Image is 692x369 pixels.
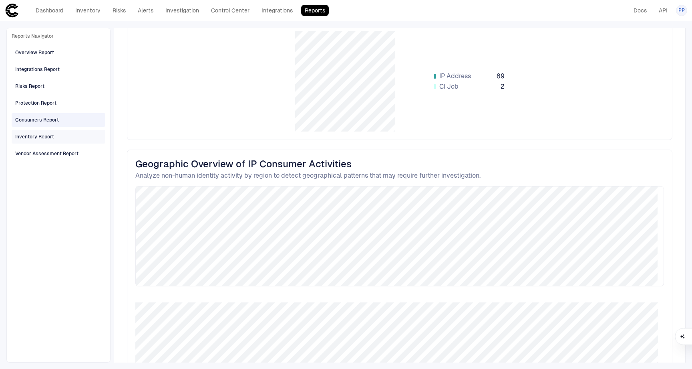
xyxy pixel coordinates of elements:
span: Analyze non-human identity activity by region to detect geographical patterns that may require fu... [135,172,664,180]
a: Risks [109,5,129,16]
div: Inventory Report [15,133,54,140]
span: IP Address [439,72,471,80]
span: 2 [501,83,505,91]
span: Reports Navigator [12,33,54,39]
span: 89 [497,72,505,80]
span: Geographic Overview of IP Consumer Activities [135,158,664,170]
a: Alerts [134,5,157,16]
div: Vendor Assessment Report [15,150,78,157]
div: Overview Report [15,49,54,56]
span: PP [678,7,685,14]
div: Consumers Report [15,116,59,124]
div: Integrations Report [15,66,60,73]
div: Risks Report [15,83,44,90]
a: API [655,5,671,16]
button: PP [676,5,687,16]
a: Dashboard [32,5,67,16]
a: Reports [301,5,329,16]
a: Inventory [72,5,104,16]
span: CI Job [439,83,459,91]
a: Docs [630,5,650,16]
a: Control Center [207,5,253,16]
a: Investigation [162,5,203,16]
div: Protection Report [15,99,56,107]
a: Integrations [258,5,296,16]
